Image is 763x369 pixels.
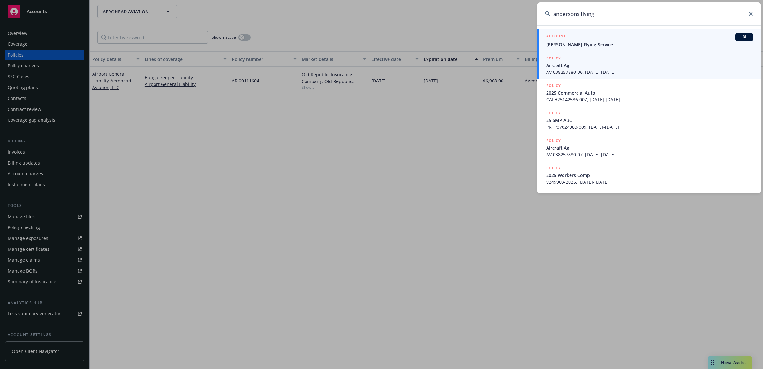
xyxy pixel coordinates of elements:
[738,34,751,40] span: BI
[546,151,753,158] span: AV 038257880-07, [DATE]-[DATE]
[546,41,753,48] span: [PERSON_NAME] Flying Service
[546,172,753,179] span: 2025 Workers Comp
[537,79,761,106] a: POLICY2025 Commercial AutoCALH25142536-007, [DATE]-[DATE]
[546,82,561,89] h5: POLICY
[537,51,761,79] a: POLICYAircraft AgAV 038257880-06, [DATE]-[DATE]
[546,165,561,171] h5: POLICY
[546,124,753,130] span: PRTP07024083-009, [DATE]-[DATE]
[537,106,761,134] a: POLICY25 SMP ABCPRTP07024083-009, [DATE]-[DATE]
[546,62,753,69] span: Aircraft Ag
[537,134,761,161] a: POLICYAircraft AgAV 038257880-07, [DATE]-[DATE]
[546,179,753,185] span: 9249903-2025, [DATE]-[DATE]
[537,2,761,25] input: Search...
[546,110,561,116] h5: POLICY
[546,96,753,103] span: CALH25142536-007, [DATE]-[DATE]
[537,161,761,189] a: POLICY2025 Workers Comp9249903-2025, [DATE]-[DATE]
[546,55,561,61] h5: POLICY
[546,33,566,41] h5: ACCOUNT
[537,29,761,51] a: ACCOUNTBI[PERSON_NAME] Flying Service
[546,144,753,151] span: Aircraft Ag
[546,89,753,96] span: 2025 Commercial Auto
[546,69,753,75] span: AV 038257880-06, [DATE]-[DATE]
[546,117,753,124] span: 25 SMP ABC
[546,137,561,144] h5: POLICY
